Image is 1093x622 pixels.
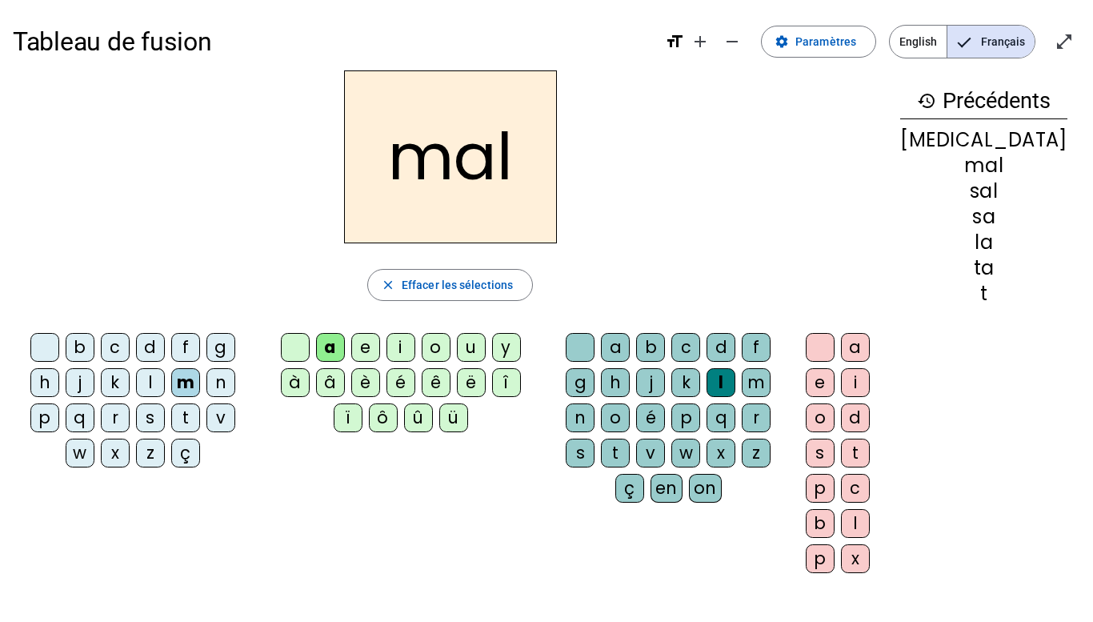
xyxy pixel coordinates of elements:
[900,130,1067,150] div: [MEDICAL_DATA]
[136,333,165,362] div: d
[101,403,130,432] div: r
[841,509,870,538] div: l
[636,333,665,362] div: b
[386,368,415,397] div: é
[492,333,521,362] div: y
[806,544,835,573] div: p
[439,403,468,432] div: ü
[492,368,521,397] div: î
[402,275,513,295] span: Effacer les sélections
[351,368,380,397] div: è
[66,403,94,432] div: q
[671,439,700,468] div: w
[566,439,595,468] div: s
[761,26,876,58] button: Paramètres
[691,32,710,51] mat-icon: add
[806,403,835,432] div: o
[900,207,1067,227] div: sa
[171,439,200,468] div: ç
[206,368,235,397] div: n
[651,474,683,503] div: en
[601,403,630,432] div: o
[66,333,94,362] div: b
[457,368,486,397] div: ë
[636,368,665,397] div: j
[684,26,716,58] button: Augmenter la taille de la police
[707,333,735,362] div: d
[601,368,630,397] div: h
[841,474,870,503] div: c
[101,439,130,468] div: x
[716,26,748,58] button: Diminuer la taille de la police
[671,403,700,432] div: p
[841,544,870,573] div: x
[806,439,835,468] div: s
[101,368,130,397] div: k
[615,474,644,503] div: ç
[101,333,130,362] div: c
[66,439,94,468] div: w
[841,439,870,468] div: t
[900,233,1067,252] div: la
[422,333,450,362] div: o
[136,368,165,397] div: l
[900,259,1067,278] div: ta
[806,509,835,538] div: b
[334,403,362,432] div: ï
[841,403,870,432] div: d
[689,474,722,503] div: on
[795,32,856,51] span: Paramètres
[566,368,595,397] div: g
[457,333,486,362] div: u
[316,333,345,362] div: a
[742,368,771,397] div: m
[841,368,870,397] div: i
[636,439,665,468] div: v
[281,368,310,397] div: à
[806,474,835,503] div: p
[369,403,398,432] div: ô
[367,269,533,301] button: Effacer les sélections
[566,403,595,432] div: n
[66,368,94,397] div: j
[707,368,735,397] div: l
[707,439,735,468] div: x
[775,34,789,49] mat-icon: settings
[742,403,771,432] div: r
[947,26,1035,58] span: Français
[890,26,947,58] span: English
[806,368,835,397] div: e
[900,156,1067,175] div: mal
[917,91,936,110] mat-icon: history
[900,284,1067,303] div: t
[351,333,380,362] div: e
[707,403,735,432] div: q
[742,333,771,362] div: f
[136,439,165,468] div: z
[30,368,59,397] div: h
[900,182,1067,201] div: sal
[665,32,684,51] mat-icon: format_size
[742,439,771,468] div: z
[381,278,395,292] mat-icon: close
[601,333,630,362] div: a
[671,333,700,362] div: c
[671,368,700,397] div: k
[636,403,665,432] div: é
[900,83,1067,119] h3: Précédents
[841,333,870,362] div: a
[889,25,1035,58] mat-button-toggle-group: Language selection
[171,333,200,362] div: f
[404,403,433,432] div: û
[344,70,557,243] h2: mal
[30,403,59,432] div: p
[723,32,742,51] mat-icon: remove
[316,368,345,397] div: â
[171,368,200,397] div: m
[206,333,235,362] div: g
[422,368,450,397] div: ê
[386,333,415,362] div: i
[1048,26,1080,58] button: Entrer en plein écran
[1055,32,1074,51] mat-icon: open_in_full
[206,403,235,432] div: v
